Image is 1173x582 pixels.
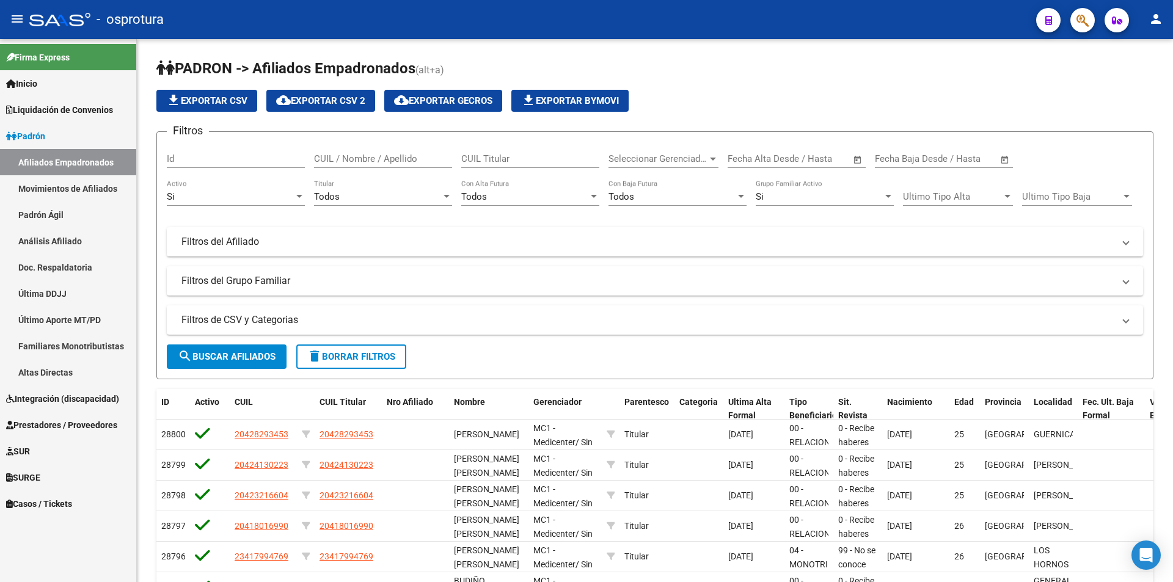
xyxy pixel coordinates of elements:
[533,423,576,447] span: MC1 - Medicenter
[166,93,181,107] mat-icon: file_download
[1083,397,1134,421] span: Fec. Ult. Baja Formal
[266,90,375,112] button: Exportar CSV 2
[167,191,175,202] span: Si
[608,191,634,202] span: Todos
[985,460,1067,470] span: [GEOGRAPHIC_DATA]
[954,460,964,470] span: 25
[181,235,1114,249] mat-panel-title: Filtros del Afiliado
[307,349,322,363] mat-icon: delete
[833,389,882,429] datatable-header-cell: Sit. Revista
[521,93,536,107] mat-icon: file_download
[619,389,674,429] datatable-header-cell: Parentesco
[838,484,889,522] span: 0 - Recibe haberes regularmente
[235,551,288,561] span: 23417994769
[728,489,780,503] div: [DATE]
[985,429,1067,439] span: [GEOGRAPHIC_DATA]
[887,521,912,531] span: [DATE]
[728,519,780,533] div: [DATE]
[230,389,297,429] datatable-header-cell: CUIL
[851,153,865,167] button: Open calendar
[384,90,502,112] button: Exportar GECROS
[1078,389,1145,429] datatable-header-cell: Fec. Ult. Baja Formal
[624,551,649,561] span: Titular
[624,490,649,500] span: Titular
[449,389,528,429] datatable-header-cell: Nombre
[533,545,576,569] span: MC1 - Medicenter
[296,344,406,369] button: Borrar Filtros
[235,397,253,407] span: CUIL
[167,266,1143,296] mat-expansion-panel-header: Filtros del Grupo Familiar
[789,515,846,566] span: 00 - RELACION DE DEPENDENCIA
[789,545,866,569] span: 04 - MONOTRIBUTISTAS
[838,454,889,492] span: 0 - Recibe haberes regularmente
[1034,521,1099,531] span: [PERSON_NAME]
[394,93,409,107] mat-icon: cloud_download
[314,191,340,202] span: Todos
[533,454,576,478] span: MC1 - Medicenter
[624,460,649,470] span: Titular
[235,521,288,531] span: 20418016990
[789,397,837,421] span: Tipo Beneficiario
[454,515,519,539] span: [PERSON_NAME] [PERSON_NAME]
[728,397,772,421] span: Ultima Alta Formal
[6,129,45,143] span: Padrón
[156,90,257,112] button: Exportar CSV
[728,550,780,564] div: [DATE]
[624,521,649,531] span: Titular
[235,490,288,500] span: 20423216604
[195,397,219,407] span: Activo
[320,429,373,439] span: 20428293453
[788,153,847,164] input: Fecha fin
[6,77,37,90] span: Inicio
[838,515,889,553] span: 0 - Recibe haberes regularmente
[624,429,649,439] span: Titular
[533,397,582,407] span: Gerenciador
[954,397,974,407] span: Edad
[320,551,373,561] span: 23417994769
[415,64,444,76] span: (alt+a)
[882,389,949,429] datatable-header-cell: Nacimiento
[454,454,519,478] span: [PERSON_NAME] [PERSON_NAME]
[954,490,964,500] span: 25
[6,471,40,484] span: SURGE
[167,227,1143,256] mat-expansion-panel-header: Filtros del Afiliado
[949,389,980,429] datatable-header-cell: Edad
[320,397,366,407] span: CUIL Titular
[1034,429,1075,439] span: GUERNICA
[756,191,764,202] span: Si
[511,90,629,112] button: Exportar Bymovi
[6,445,30,458] span: SUR
[1034,490,1099,500] span: [PERSON_NAME]
[528,389,602,429] datatable-header-cell: Gerenciador
[6,392,119,406] span: Integración (discapacidad)
[6,103,113,117] span: Liquidación de Convenios
[784,389,833,429] datatable-header-cell: Tipo Beneficiario
[167,305,1143,335] mat-expansion-panel-header: Filtros de CSV y Categorias
[161,460,186,470] span: 28799
[382,389,449,429] datatable-header-cell: Nro Afiliado
[276,93,291,107] mat-icon: cloud_download
[167,122,209,139] h3: Filtros
[1029,389,1078,429] datatable-header-cell: Localidad
[156,60,415,77] span: PADRON -> Afiliados Empadronados
[985,397,1021,407] span: Provincia
[161,551,186,561] span: 28796
[161,521,186,531] span: 28797
[10,12,24,26] mat-icon: menu
[97,6,164,33] span: - osprotura
[838,423,889,461] span: 0 - Recibe haberes regularmente
[307,351,395,362] span: Borrar Filtros
[454,397,485,407] span: Nombre
[954,551,964,561] span: 26
[6,418,117,432] span: Prestadores / Proveedores
[320,460,373,470] span: 20424130223
[387,397,433,407] span: Nro Afiliado
[320,521,373,531] span: 20418016990
[167,344,287,369] button: Buscar Afiliados
[6,497,72,511] span: Casos / Tickets
[161,429,186,439] span: 28800
[1149,12,1163,26] mat-icon: person
[156,389,190,429] datatable-header-cell: ID
[728,153,777,164] input: Fecha inicio
[887,397,932,407] span: Nacimiento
